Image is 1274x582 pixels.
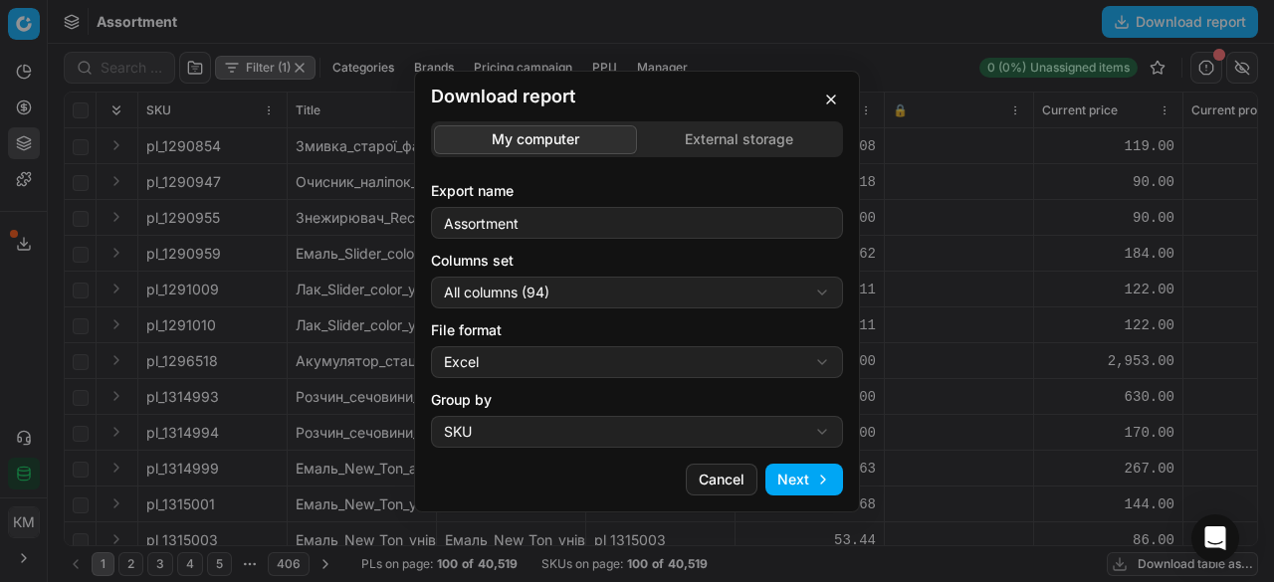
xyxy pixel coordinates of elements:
[431,251,843,271] label: Columns set
[431,181,843,201] label: Export name
[765,464,843,495] button: Next
[431,390,843,410] label: Group by
[637,124,840,153] button: External storage
[431,88,843,105] h2: Download report
[431,320,843,340] label: File format
[434,124,637,153] button: My computer
[686,464,757,495] button: Cancel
